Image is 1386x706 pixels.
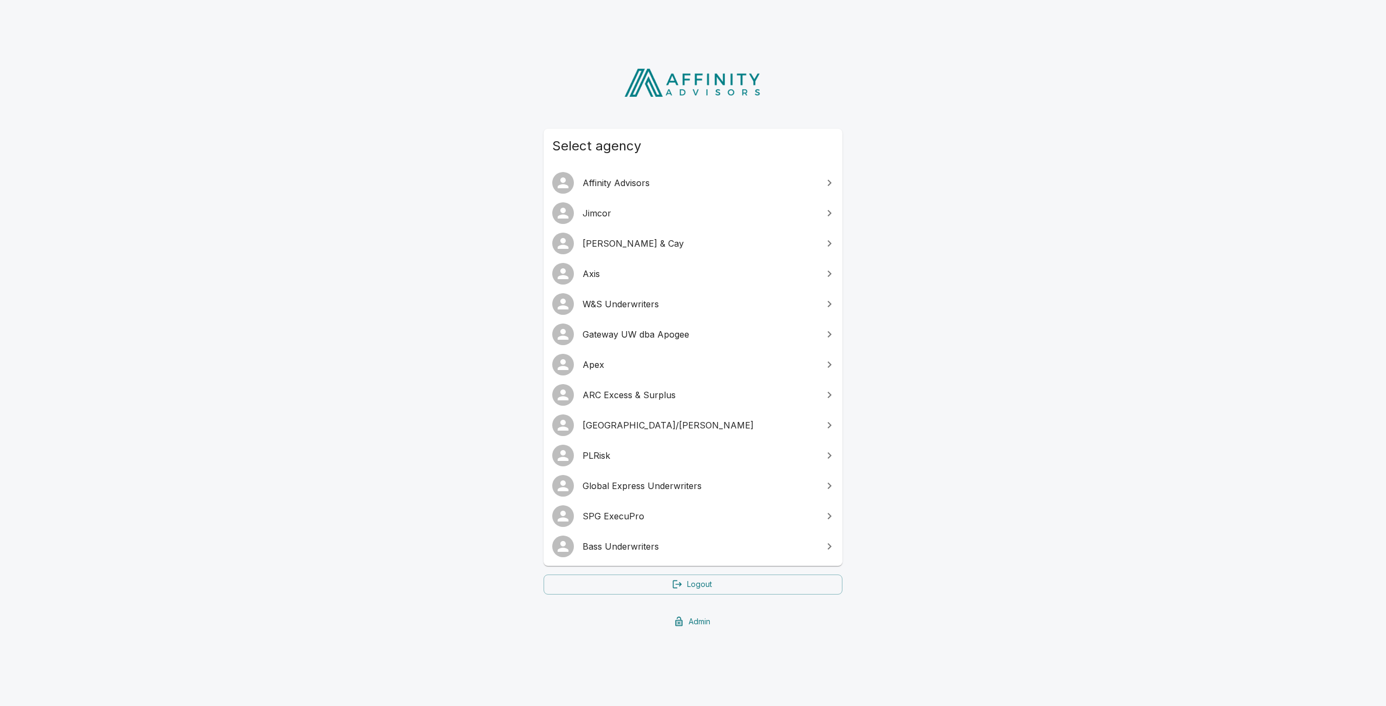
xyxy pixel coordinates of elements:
[544,349,842,380] a: Apex
[544,319,842,349] a: Gateway UW dba Apogee
[583,449,816,462] span: PLRisk
[544,380,842,410] a: ARC Excess & Surplus
[544,612,842,632] a: Admin
[583,237,816,250] span: [PERSON_NAME] & Cay
[583,388,816,401] span: ARC Excess & Surplus
[583,207,816,220] span: Jimcor
[544,575,842,595] a: Logout
[544,531,842,562] a: Bass Underwriters
[583,479,816,492] span: Global Express Underwriters
[583,358,816,371] span: Apex
[583,298,816,311] span: W&S Underwriters
[544,440,842,471] a: PLRisk
[544,168,842,198] a: Affinity Advisors
[583,540,816,553] span: Bass Underwriters
[552,137,834,155] span: Select agency
[583,267,816,280] span: Axis
[583,176,816,189] span: Affinity Advisors
[544,228,842,259] a: [PERSON_NAME] & Cay
[544,259,842,289] a: Axis
[583,419,816,432] span: [GEOGRAPHIC_DATA]/[PERSON_NAME]
[544,198,842,228] a: Jimcor
[616,65,771,101] img: Affinity Advisors Logo
[544,471,842,501] a: Global Express Underwriters
[544,501,842,531] a: SPG ExecuPro
[583,510,816,523] span: SPG ExecuPro
[583,328,816,341] span: Gateway UW dba Apogee
[544,289,842,319] a: W&S Underwriters
[544,410,842,440] a: [GEOGRAPHIC_DATA]/[PERSON_NAME]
